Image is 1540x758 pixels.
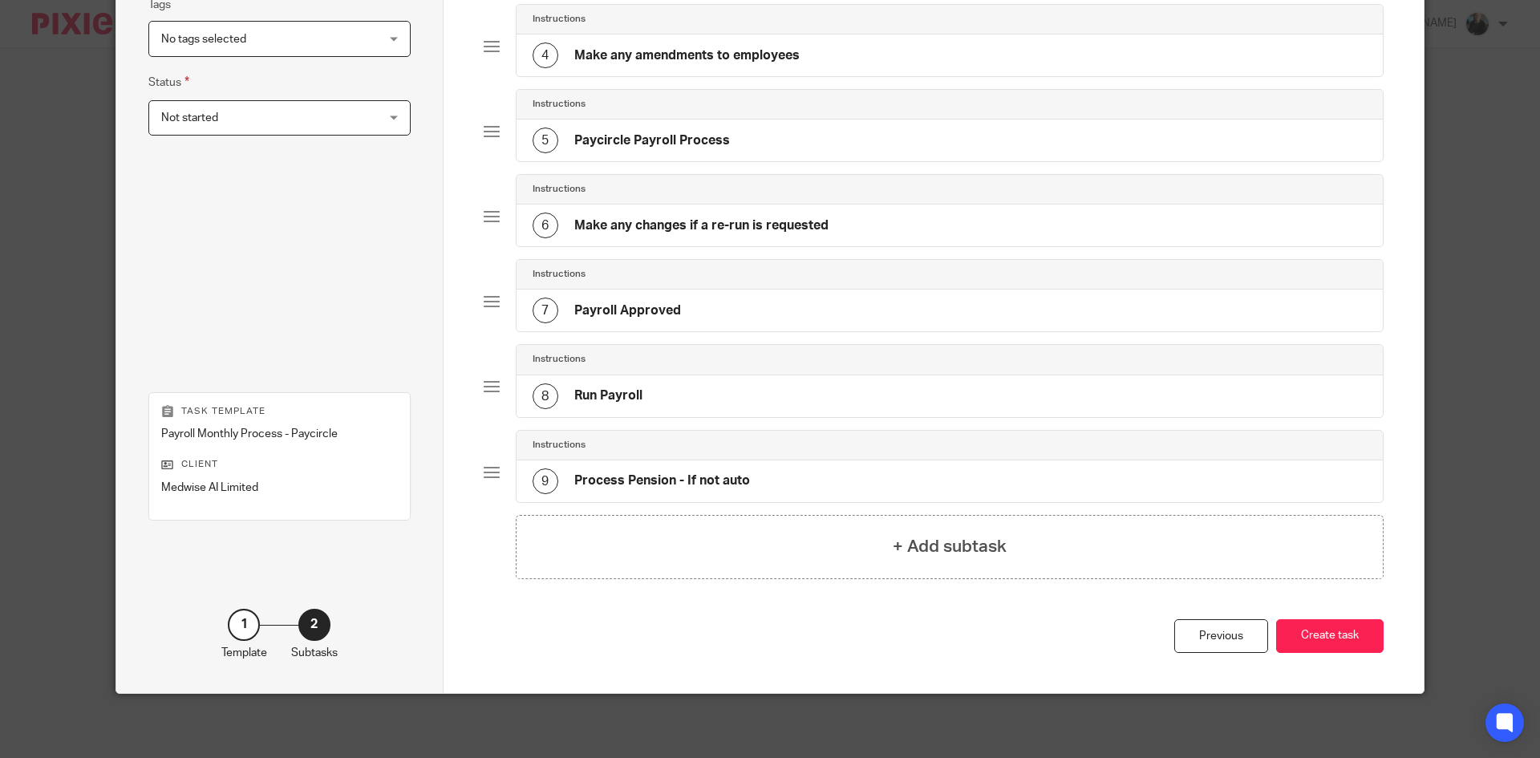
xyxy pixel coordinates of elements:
[533,383,558,409] div: 8
[533,298,558,323] div: 7
[161,405,398,418] p: Task template
[574,302,681,319] h4: Payroll Approved
[533,268,586,281] h4: Instructions
[221,645,267,661] p: Template
[533,439,586,452] h4: Instructions
[533,353,586,366] h4: Instructions
[161,426,398,442] p: Payroll Monthly Process - Paycircle
[574,47,800,64] h4: Make any amendments to employees
[893,534,1007,559] h4: + Add subtask
[1174,619,1268,654] div: Previous
[574,217,829,234] h4: Make any changes if a re-run is requested
[1276,619,1384,654] button: Create task
[161,112,218,124] span: Not started
[533,468,558,494] div: 9
[533,43,558,68] div: 4
[574,387,642,404] h4: Run Payroll
[161,480,398,496] p: Medwise AI Limited
[533,13,586,26] h4: Instructions
[533,183,586,196] h4: Instructions
[574,132,730,149] h4: Paycircle Payroll Process
[574,472,750,489] h4: Process Pension - If not auto
[533,128,558,153] div: 5
[533,213,558,238] div: 6
[298,609,330,641] div: 2
[228,609,260,641] div: 1
[533,98,586,111] h4: Instructions
[148,73,189,91] label: Status
[291,645,338,661] p: Subtasks
[161,458,398,471] p: Client
[161,34,246,45] span: No tags selected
